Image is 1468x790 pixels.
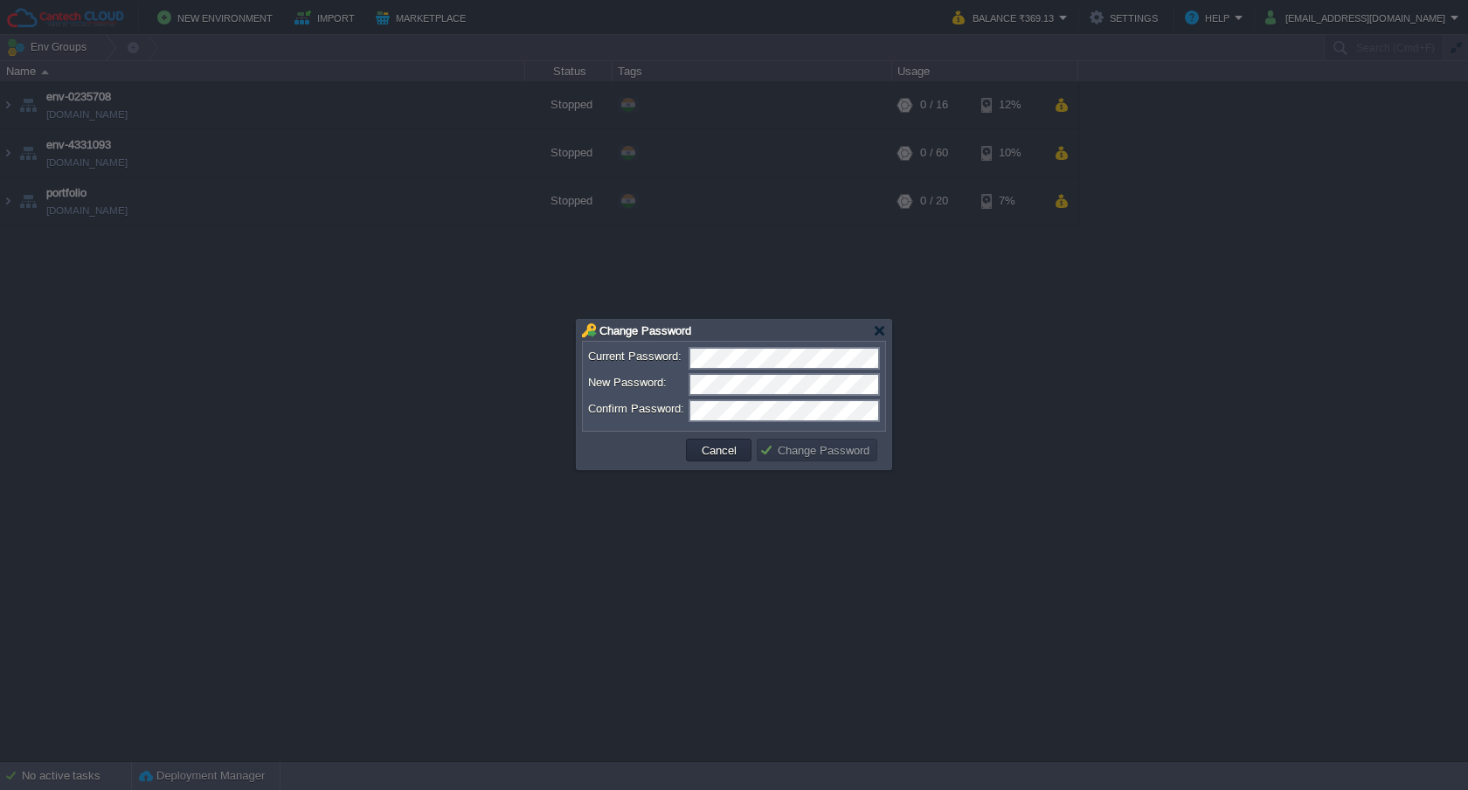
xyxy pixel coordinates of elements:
[588,347,687,365] label: Current Password:
[588,373,687,392] label: New Password:
[696,442,742,458] button: Cancel
[599,324,691,337] span: Change Password
[588,399,687,418] label: Confirm Password:
[759,442,875,458] button: Change Password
